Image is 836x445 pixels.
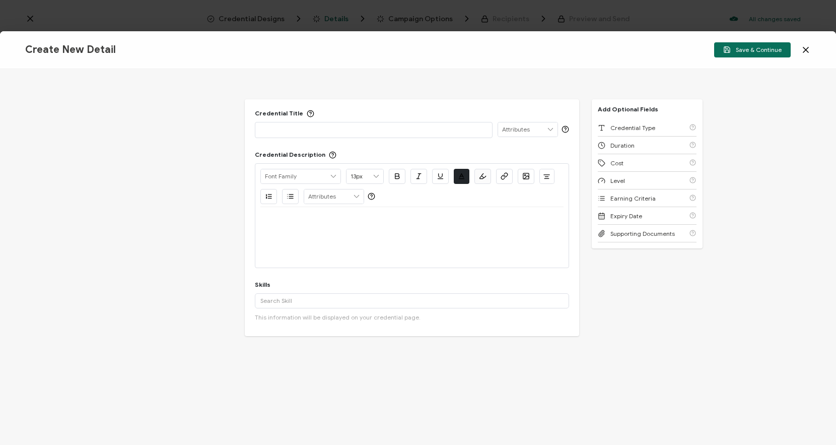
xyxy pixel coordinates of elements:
[610,142,635,149] span: Duration
[610,177,625,184] span: Level
[304,189,364,204] input: Attributes
[255,293,569,308] input: Search Skill
[610,212,642,220] span: Expiry Date
[498,122,558,137] input: Attributes
[786,397,836,445] iframe: Chat Widget
[255,151,336,158] div: Credential Description
[255,281,270,288] div: Skills
[261,169,340,183] input: Font Family
[610,195,656,202] span: Earning Criteria
[592,105,664,113] p: Add Optional Fields
[714,42,791,57] button: Save & Continue
[255,313,421,321] span: This information will be displayed on your credential page.
[610,230,675,237] span: Supporting Documents
[25,43,116,56] span: Create New Detail
[346,169,383,183] input: Font Size
[610,159,623,167] span: Cost
[723,46,782,53] span: Save & Continue
[255,109,314,117] div: Credential Title
[610,124,655,132] span: Credential Type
